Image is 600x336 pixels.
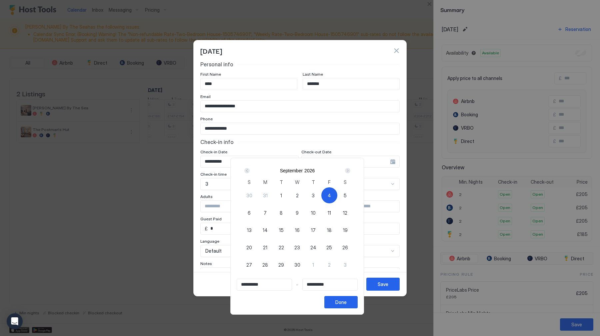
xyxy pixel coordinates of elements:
span: 7 [264,209,267,216]
button: 13 [241,222,257,238]
span: 15 [279,227,284,234]
span: 28 [262,261,268,268]
span: T [312,179,315,186]
span: 2 [328,261,331,268]
div: Done [335,299,347,306]
span: 4 [328,192,331,199]
input: Input Field [237,279,292,290]
span: 25 [326,244,332,251]
span: 31 [263,192,268,199]
button: 3 [305,187,321,203]
button: 2026 [304,168,315,173]
span: 30 [294,261,300,268]
button: 7 [257,205,273,221]
button: 18 [321,222,337,238]
button: 16 [289,222,305,238]
button: 6 [241,205,257,221]
button: 2 [289,187,305,203]
button: 15 [273,222,289,238]
button: 26 [337,239,353,255]
span: 18 [327,227,332,234]
button: Done [324,296,358,308]
button: 2 [321,257,337,273]
span: F [328,179,331,186]
span: 3 [344,261,347,268]
button: Next [343,167,352,175]
span: 30 [246,192,252,199]
button: 4 [321,187,337,203]
button: 17 [305,222,321,238]
span: S [248,179,251,186]
button: 14 [257,222,273,238]
span: - [296,282,298,288]
button: 25 [321,239,337,255]
span: 26 [342,244,348,251]
span: 29 [278,261,284,268]
button: 30 [289,257,305,273]
span: 10 [311,209,316,216]
span: 16 [295,227,300,234]
button: 10 [305,205,321,221]
button: 22 [273,239,289,255]
button: 3 [337,257,353,273]
span: 24 [310,244,316,251]
button: 9 [289,205,305,221]
button: 24 [305,239,321,255]
span: 22 [279,244,284,251]
button: 23 [289,239,305,255]
button: 30 [241,187,257,203]
span: 27 [246,261,252,268]
span: 17 [311,227,316,234]
span: 13 [247,227,252,234]
button: 11 [321,205,337,221]
button: Prev [243,167,252,175]
span: S [344,179,347,186]
button: September [280,168,303,173]
span: 20 [246,244,252,251]
input: Input Field [303,279,357,290]
button: 28 [257,257,273,273]
button: 8 [273,205,289,221]
span: 1 [312,261,314,268]
button: 1 [305,257,321,273]
button: 29 [273,257,289,273]
span: T [280,179,283,186]
span: 14 [263,227,268,234]
span: 1 [280,192,282,199]
span: 2 [296,192,299,199]
span: 6 [248,209,251,216]
span: W [295,179,299,186]
button: 21 [257,239,273,255]
span: 19 [343,227,348,234]
span: 5 [344,192,347,199]
button: 20 [241,239,257,255]
button: 1 [273,187,289,203]
span: 8 [280,209,283,216]
span: 12 [343,209,347,216]
div: Open Intercom Messenger [7,313,23,329]
button: 12 [337,205,353,221]
span: 9 [296,209,299,216]
button: 31 [257,187,273,203]
span: M [263,179,267,186]
button: 27 [241,257,257,273]
button: 19 [337,222,353,238]
span: 23 [294,244,300,251]
button: 5 [337,187,353,203]
span: 3 [312,192,315,199]
span: 21 [263,244,267,251]
span: 11 [328,209,331,216]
